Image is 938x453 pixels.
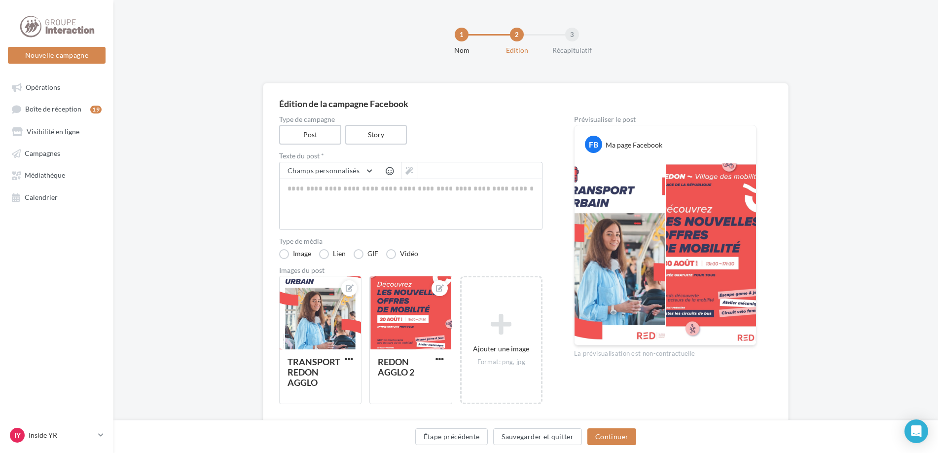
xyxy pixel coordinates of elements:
[541,45,604,55] div: Récapitulatif
[8,47,106,64] button: Nouvelle campagne
[430,45,493,55] div: Nom
[25,193,58,201] span: Calendrier
[279,238,542,245] label: Type de média
[14,430,21,440] span: IY
[904,419,928,443] div: Open Intercom Messenger
[25,105,81,113] span: Boîte de réception
[6,122,108,140] a: Visibilité en ligne
[6,78,108,96] a: Opérations
[288,166,360,175] span: Champs personnalisés
[455,28,469,41] div: 1
[29,430,94,440] p: Inside YR
[27,127,79,136] span: Visibilité en ligne
[587,428,636,445] button: Continuer
[6,166,108,184] a: Médiathèque
[574,345,757,358] div: La prévisualisation est non-contractuelle
[574,116,757,123] div: Prévisualiser le post
[485,45,548,55] div: Edition
[26,83,60,91] span: Opérations
[8,426,106,445] a: IY Inside YR
[565,28,579,41] div: 3
[288,356,340,388] div: TRANSPORT REDON AGGLO
[25,149,60,157] span: Campagnes
[415,428,488,445] button: Étape précédente
[585,136,602,153] div: FB
[90,106,102,113] div: 19
[279,99,772,108] div: Édition de la campagne Facebook
[378,356,414,377] div: REDON AGGLO 2
[606,140,662,150] div: Ma page Facebook
[279,267,542,274] div: Images du post
[386,249,418,259] label: Vidéo
[279,152,542,159] label: Texte du post *
[279,249,311,259] label: Image
[279,125,341,145] label: Post
[319,249,346,259] label: Lien
[345,125,407,145] label: Story
[6,144,108,162] a: Campagnes
[280,162,378,179] button: Champs personnalisés
[493,428,582,445] button: Sauvegarder et quitter
[279,116,542,123] label: Type de campagne
[510,28,524,41] div: 2
[6,100,108,118] a: Boîte de réception19
[6,188,108,206] a: Calendrier
[25,171,65,180] span: Médiathèque
[354,249,378,259] label: GIF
